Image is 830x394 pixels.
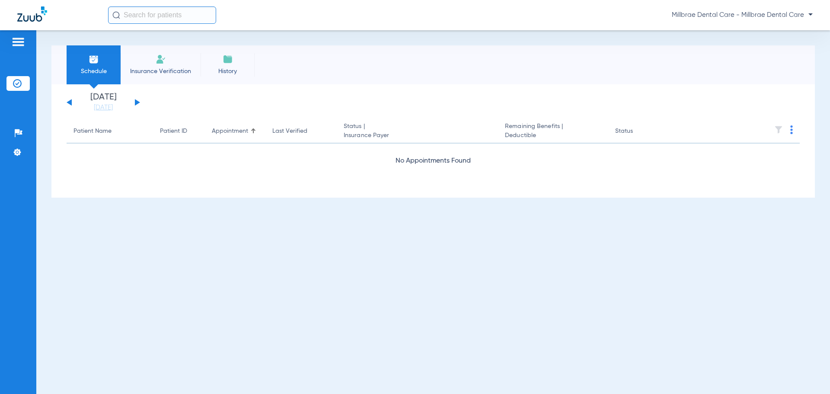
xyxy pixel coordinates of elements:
th: Status | [337,119,498,144]
th: Remaining Benefits | [498,119,608,144]
span: Insurance Verification [127,67,194,76]
a: [DATE] [77,103,129,112]
div: Last Verified [272,127,307,136]
img: History [223,54,233,64]
span: Deductible [505,131,601,140]
li: [DATE] [77,93,129,112]
input: Search for patients [108,6,216,24]
div: No Appointments Found [67,156,800,167]
span: History [207,67,248,76]
span: Schedule [73,67,114,76]
img: Schedule [89,54,99,64]
div: Patient Name [73,127,112,136]
div: Last Verified [272,127,330,136]
img: hamburger-icon [11,37,25,47]
img: Search Icon [112,11,120,19]
div: Patient ID [160,127,187,136]
div: Appointment [212,127,259,136]
div: Appointment [212,127,248,136]
div: Patient ID [160,127,198,136]
img: filter.svg [774,125,783,134]
span: Millbrae Dental Care - Millbrae Dental Care [672,11,813,19]
span: Insurance Payer [344,131,491,140]
img: Manual Insurance Verification [156,54,166,64]
th: Status [608,119,667,144]
img: Zuub Logo [17,6,47,22]
div: Patient Name [73,127,146,136]
img: group-dot-blue.svg [790,125,793,134]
